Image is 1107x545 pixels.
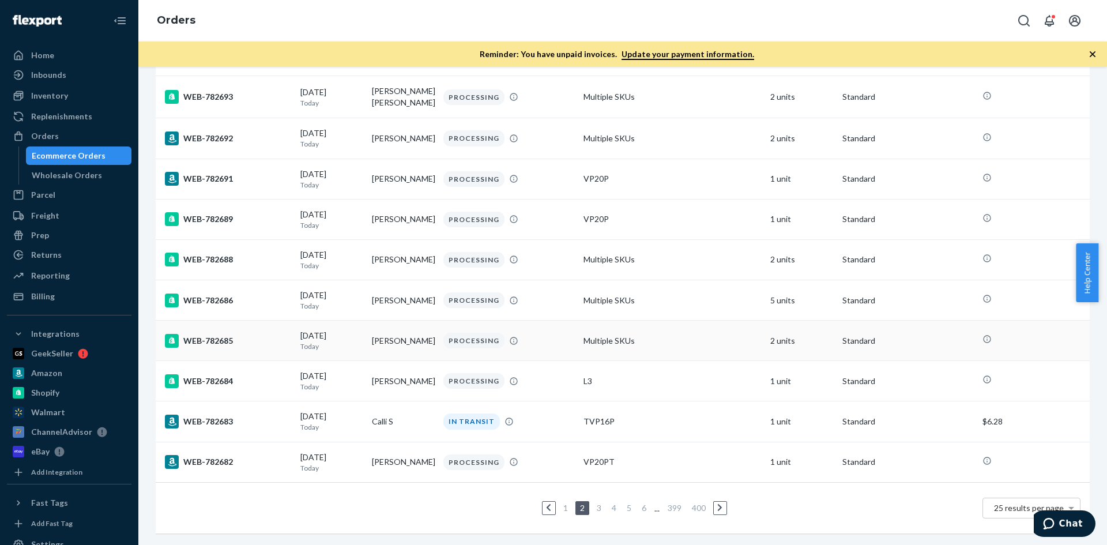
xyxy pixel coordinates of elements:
p: Today [300,180,363,190]
p: Today [300,98,363,108]
div: Walmart [31,407,65,418]
a: ChannelAdvisor [7,423,131,441]
td: 1 unit [766,199,837,239]
td: Calli S [367,401,439,442]
a: Page 2 is your current page [578,503,587,513]
p: Standard [842,375,973,387]
div: PROCESSING [443,89,504,105]
a: Amazon [7,364,131,382]
button: Fast Tags [7,494,131,512]
div: [DATE] [300,127,363,149]
a: Page 4 [609,503,619,513]
a: Page 400 [690,503,708,513]
iframe: Opens a widget where you can chat to one of our agents [1034,510,1095,539]
div: PROCESSING [443,454,504,470]
td: 5 units [766,280,837,321]
div: WEB-782686 [165,294,291,307]
a: Page 3 [594,503,604,513]
div: [DATE] [300,87,363,108]
div: VP20P [583,173,761,185]
td: 2 units [766,321,837,361]
div: Inbounds [31,69,66,81]
div: Reporting [31,270,70,281]
div: WEB-782688 [165,253,291,266]
div: PROCESSING [443,212,504,227]
div: WEB-782693 [165,90,291,104]
a: Update your payment information. [622,49,754,60]
span: 25 results per page [994,503,1064,513]
td: [PERSON_NAME] [367,159,439,199]
a: Reporting [7,266,131,285]
a: Home [7,46,131,65]
p: Standard [842,213,973,225]
p: Today [300,301,363,311]
p: Today [300,220,363,230]
div: Amazon [31,367,62,379]
p: Standard [842,173,973,185]
a: eBay [7,442,131,461]
td: [PERSON_NAME] [367,239,439,280]
p: Today [300,139,363,149]
a: Parcel [7,186,131,204]
button: Integrations [7,325,131,343]
div: [DATE] [300,452,363,473]
div: PROCESSING [443,292,504,308]
div: Ecommerce Orders [32,150,106,161]
a: Page 5 [624,503,634,513]
div: Billing [31,291,55,302]
div: WEB-782685 [165,334,291,348]
a: Replenishments [7,107,131,126]
div: Orders [31,130,59,142]
a: Shopify [7,384,131,402]
td: Multiple SKUs [579,321,766,361]
div: PROCESSING [443,130,504,146]
a: Page 399 [665,503,684,513]
a: Inbounds [7,66,131,84]
td: Multiple SKUs [579,118,766,159]
a: Page 6 [639,503,649,513]
p: Reminder: You have unpaid invoices. [480,48,754,60]
p: Today [300,261,363,270]
button: Open Search Box [1012,9,1036,32]
td: 2 units [766,76,837,118]
td: Multiple SKUs [579,239,766,280]
button: Help Center [1076,243,1098,302]
p: Standard [842,91,973,103]
div: Prep [31,230,49,241]
td: [PERSON_NAME] [367,321,439,361]
td: 1 unit [766,442,837,482]
a: Inventory [7,87,131,105]
li: ... [654,501,660,515]
td: $6.28 [978,401,1090,442]
div: Inventory [31,90,68,102]
div: [DATE] [300,249,363,270]
img: Flexport logo [13,15,62,27]
a: Add Fast Tag [7,517,131,531]
td: [PERSON_NAME] [367,199,439,239]
td: Multiple SKUs [579,280,766,321]
div: WEB-782682 [165,455,291,469]
p: Standard [842,133,973,144]
td: Multiple SKUs [579,76,766,118]
td: 1 unit [766,401,837,442]
div: WEB-782684 [165,374,291,388]
div: ChannelAdvisor [31,426,92,438]
div: L3 [583,375,761,387]
div: GeekSeller [31,348,73,359]
div: Integrations [31,328,80,340]
div: Returns [31,249,62,261]
div: VP20PT [583,456,761,468]
div: [DATE] [300,209,363,230]
div: [DATE] [300,330,363,351]
td: 2 units [766,118,837,159]
td: 1 unit [766,361,837,401]
div: IN TRANSIT [443,414,500,429]
div: WEB-782683 [165,415,291,429]
td: [PERSON_NAME] [367,442,439,482]
a: Wholesale Orders [26,166,132,185]
div: WEB-782692 [165,131,291,145]
div: TVP16P [583,416,761,427]
td: [PERSON_NAME] [PERSON_NAME] [367,76,439,118]
button: Open account menu [1063,9,1086,32]
div: Add Integration [31,467,82,477]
